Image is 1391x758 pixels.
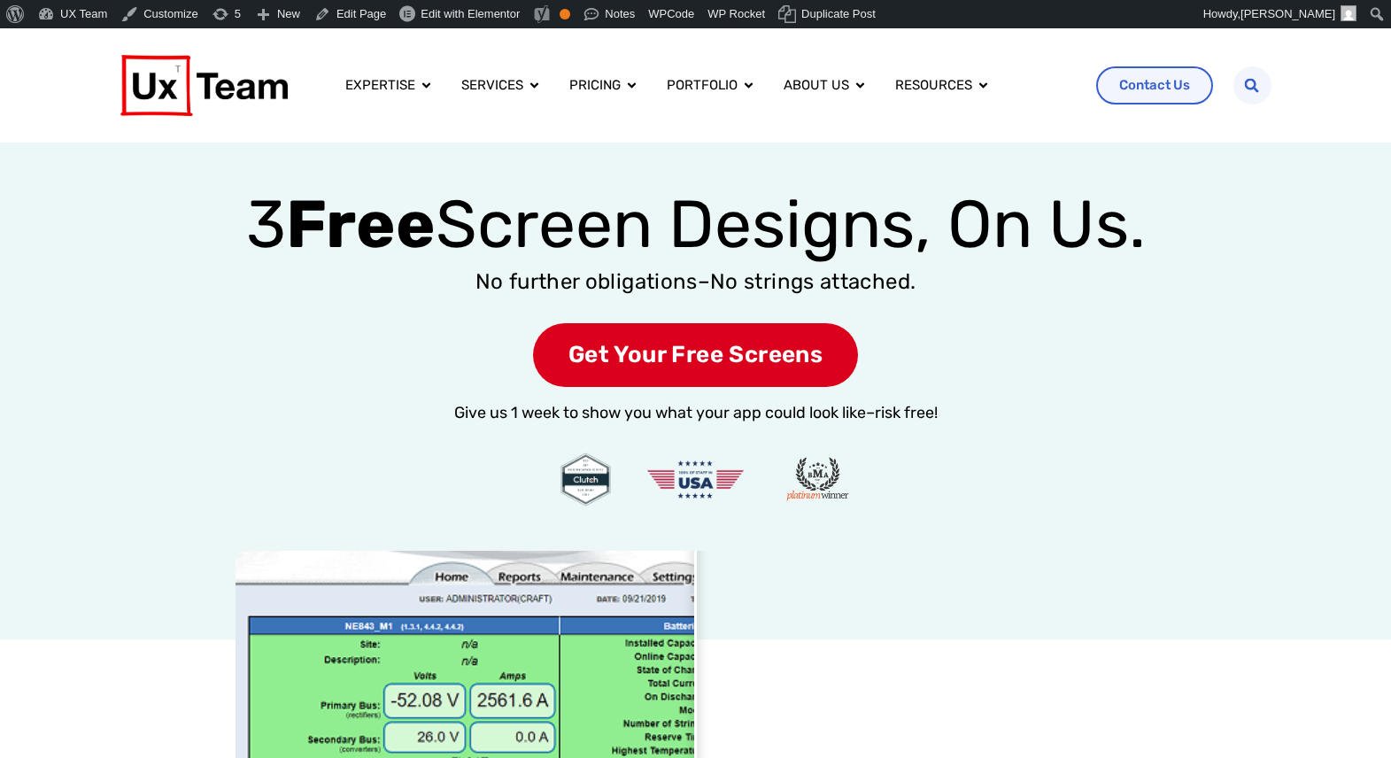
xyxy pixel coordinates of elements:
[331,68,1082,103] div: Menu Toggle
[120,55,288,116] img: UX Team Logo
[895,75,972,96] a: Resources
[286,185,436,264] strong: Free
[1096,66,1213,104] a: Contact Us
[345,75,415,96] a: Expertise
[421,7,520,20] span: Edit with Elementor
[461,75,523,96] a: Services
[784,75,849,96] a: About us
[667,75,738,96] a: Portfolio
[1240,7,1335,20] span: [PERSON_NAME]
[1233,66,1271,104] div: Search
[331,68,1082,103] nav: Menu
[1119,79,1190,92] span: Contact Us
[560,452,611,507] img: Clutch top user experience company for app modernization in New Jersey
[780,455,856,503] img: 2020 Summer Awards Platinum AwardBest Mobile App Design
[560,9,570,19] div: OK
[569,75,621,96] a: Pricing
[533,323,858,388] span: Get Your Free Screens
